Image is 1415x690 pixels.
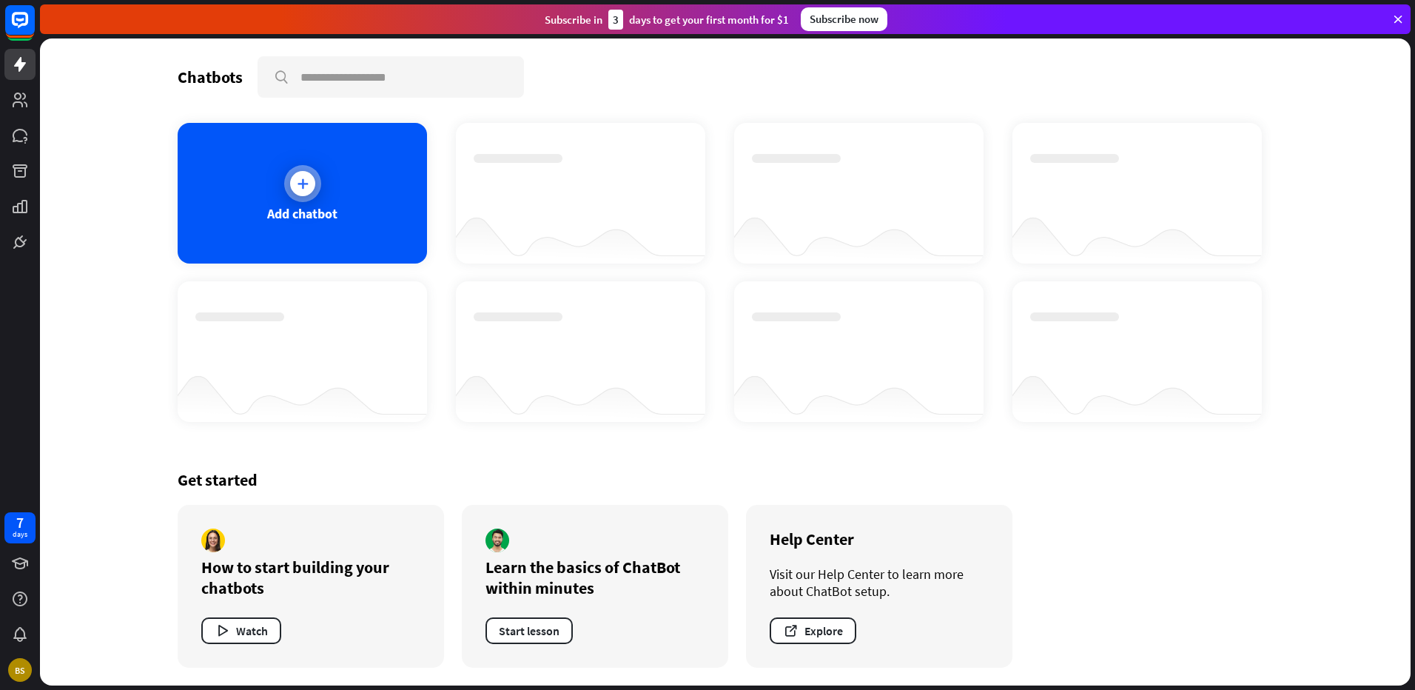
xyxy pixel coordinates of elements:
[201,617,281,644] button: Watch
[267,205,337,222] div: Add chatbot
[608,10,623,30] div: 3
[545,10,789,30] div: Subscribe in days to get your first month for $1
[485,529,509,552] img: author
[4,512,36,543] a: 7 days
[770,617,856,644] button: Explore
[485,557,705,598] div: Learn the basics of ChatBot within minutes
[13,529,27,540] div: days
[770,566,989,600] div: Visit our Help Center to learn more about ChatBot setup.
[178,67,243,87] div: Chatbots
[201,557,420,598] div: How to start building your chatbots
[770,529,989,549] div: Help Center
[485,617,573,644] button: Start lesson
[16,516,24,529] div: 7
[12,6,56,50] button: Open LiveChat chat widget
[8,658,32,682] div: BS
[178,469,1273,490] div: Get started
[201,529,225,552] img: author
[801,7,887,31] div: Subscribe now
